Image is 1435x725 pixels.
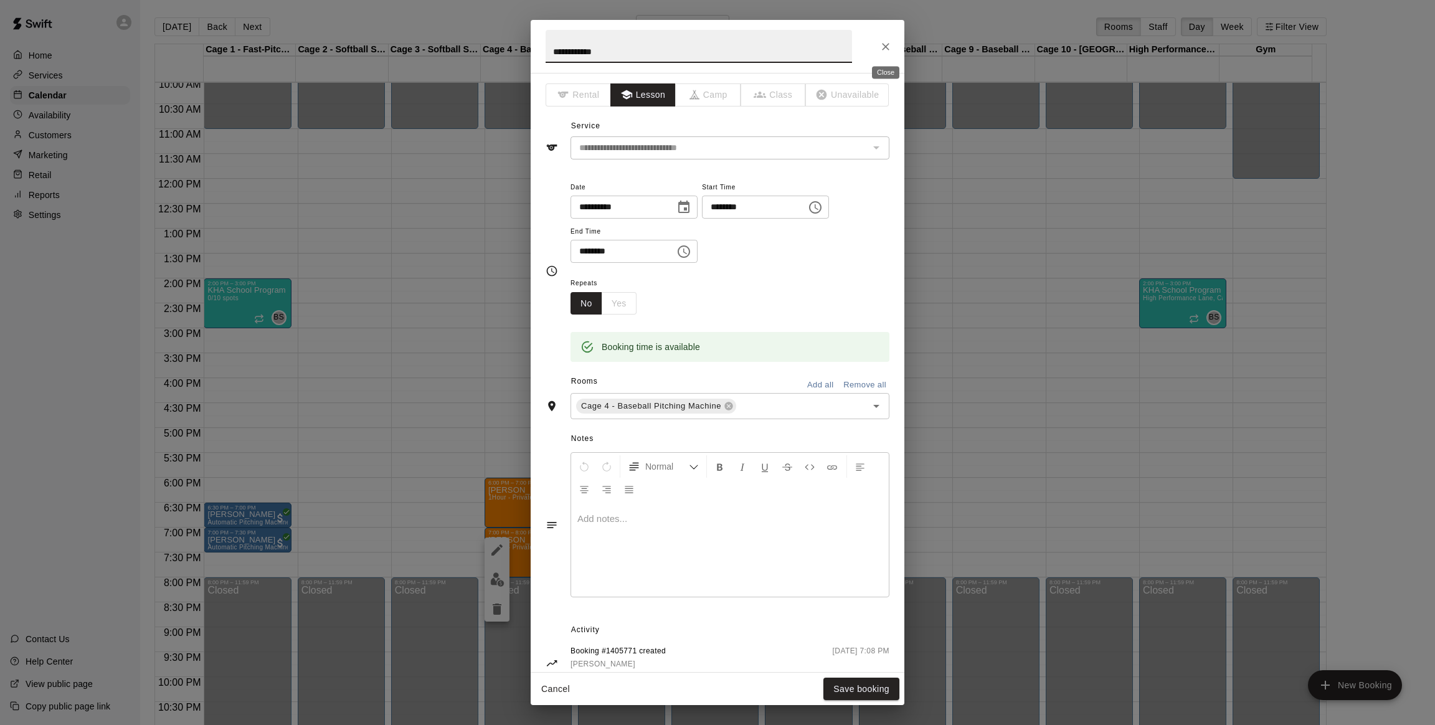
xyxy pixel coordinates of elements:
[546,265,558,277] svg: Timing
[546,83,611,107] span: The type of an existing booking cannot be changed
[822,455,843,478] button: Insert Link
[800,376,840,395] button: Add all
[874,36,897,58] button: Close
[571,224,698,240] span: End Time
[571,275,646,292] span: Repeats
[571,658,666,671] a: [PERSON_NAME]
[754,455,775,478] button: Format Underline
[571,645,666,658] span: Booking #1405771 created
[676,83,741,107] span: The type of an existing booking cannot be changed
[610,83,676,107] button: Lesson
[536,678,575,701] button: Cancel
[840,376,889,395] button: Remove all
[571,620,889,640] span: Activity
[803,195,828,220] button: Choose time, selected time is 7:00 PM
[571,292,637,315] div: outlined button group
[872,66,899,78] div: Close
[777,455,798,478] button: Format Strikethrough
[833,645,889,671] span: [DATE] 7:08 PM
[571,660,635,668] span: [PERSON_NAME]
[806,83,889,107] span: The type of an existing booking cannot be changed
[741,83,807,107] span: The type of an existing booking cannot be changed
[571,377,598,386] span: Rooms
[571,179,698,196] span: Date
[596,455,617,478] button: Redo
[596,478,617,500] button: Right Align
[709,455,731,478] button: Format Bold
[576,400,726,412] span: Cage 4 - Baseball Pitching Machine
[602,336,700,358] div: Booking time is available
[546,657,558,670] svg: Activity
[702,179,829,196] span: Start Time
[571,292,602,315] button: No
[574,478,595,500] button: Center Align
[645,460,689,473] span: Normal
[571,121,600,130] span: Service
[618,478,640,500] button: Justify Align
[671,195,696,220] button: Choose date, selected date is Sep 10, 2025
[571,429,889,449] span: Notes
[576,399,736,414] div: Cage 4 - Baseball Pitching Machine
[799,455,820,478] button: Insert Code
[823,678,899,701] button: Save booking
[574,455,595,478] button: Undo
[868,397,885,415] button: Open
[571,136,889,159] div: The service of an existing booking cannot be changed
[732,455,753,478] button: Format Italics
[546,400,558,412] svg: Rooms
[850,455,871,478] button: Left Align
[546,519,558,531] svg: Notes
[623,455,704,478] button: Formatting Options
[546,141,558,154] svg: Service
[671,239,696,264] button: Choose time, selected time is 8:00 PM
